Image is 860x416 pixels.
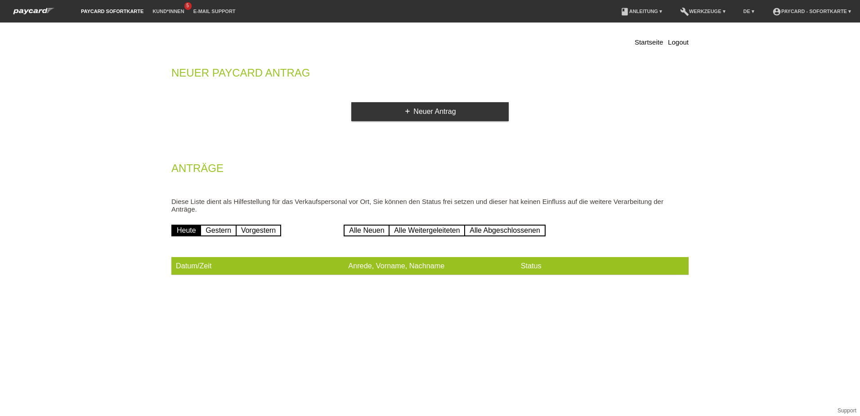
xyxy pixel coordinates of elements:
[344,257,516,275] th: Anrede, Vorname, Nachname
[236,225,281,236] a: Vorgestern
[189,9,240,14] a: E-Mail Support
[838,407,856,414] a: Support
[171,198,689,213] p: Diese Liste dient als Hilfestellung für das Verkaufspersonal vor Ort, Sie können den Status frei ...
[772,7,781,16] i: account_circle
[9,10,58,17] a: paycard Sofortkarte
[344,225,390,236] a: Alle Neuen
[171,225,202,236] a: Heute
[76,9,148,14] a: paycard Sofortkarte
[148,9,188,14] a: Kund*innen
[680,7,689,16] i: build
[171,68,689,82] h2: Neuer Paycard Antrag
[516,257,689,275] th: Status
[9,6,58,16] img: paycard Sofortkarte
[464,225,546,236] a: Alle Abgeschlossenen
[389,225,465,236] a: Alle Weitergeleiteten
[620,7,629,16] i: book
[616,9,667,14] a: bookAnleitung ▾
[676,9,730,14] a: buildWerkzeuge ▾
[200,225,237,236] a: Gestern
[171,164,689,177] h2: Anträge
[668,38,689,46] a: Logout
[171,257,344,275] th: Datum/Zeit
[404,108,411,115] i: add
[768,9,856,14] a: account_circlepaycard - Sofortkarte ▾
[739,9,759,14] a: DE ▾
[635,38,663,46] a: Startseite
[351,102,509,121] a: addNeuer Antrag
[184,2,192,10] span: 5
